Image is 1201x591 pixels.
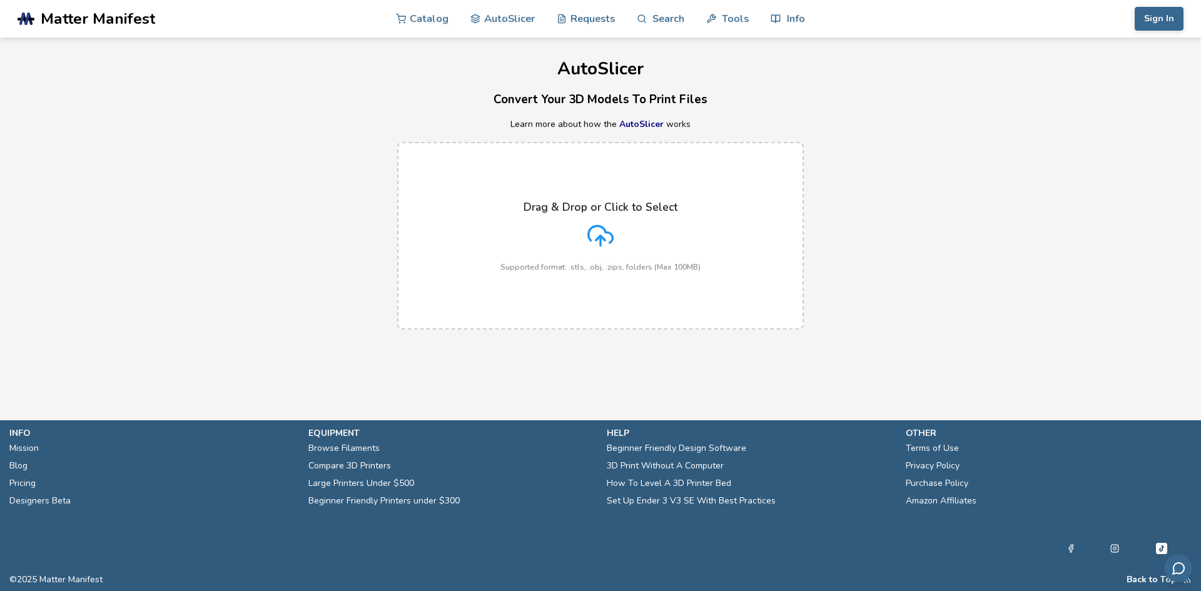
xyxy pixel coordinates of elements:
[308,475,414,492] a: Large Printers Under $500
[607,427,893,440] p: help
[308,492,460,510] a: Beginner Friendly Printers under $300
[9,492,71,510] a: Designers Beta
[1183,575,1192,585] a: RSS Feed
[9,575,103,585] span: © 2025 Matter Manifest
[906,427,1192,440] p: other
[1135,7,1183,31] button: Sign In
[308,427,595,440] p: equipment
[1164,554,1192,582] button: Send feedback via email
[9,427,296,440] p: info
[1154,541,1169,556] a: Tiktok
[607,475,731,492] a: How To Level A 3D Printer Bed
[906,475,968,492] a: Purchase Policy
[9,440,39,457] a: Mission
[1110,541,1119,556] a: Instagram
[1067,541,1075,556] a: Facebook
[524,201,677,213] p: Drag & Drop or Click to Select
[906,457,960,475] a: Privacy Policy
[9,457,28,475] a: Blog
[607,492,776,510] a: Set Up Ender 3 V3 SE With Best Practices
[607,457,724,475] a: 3D Print Without A Computer
[9,475,36,492] a: Pricing
[500,263,701,271] p: Supported format: .stls, .obj, .zips, folders (Max 100MB)
[41,10,155,28] span: Matter Manifest
[308,457,391,475] a: Compare 3D Printers
[906,492,976,510] a: Amazon Affiliates
[1127,575,1177,585] button: Back to Top
[308,440,380,457] a: Browse Filaments
[607,440,746,457] a: Beginner Friendly Design Software
[619,118,664,130] a: AutoSlicer
[906,440,959,457] a: Terms of Use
